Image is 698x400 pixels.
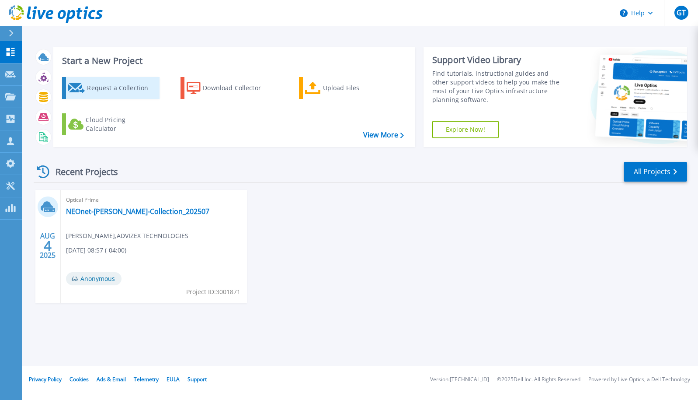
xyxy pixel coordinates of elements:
li: © 2025 Dell Inc. All Rights Reserved [497,377,580,382]
a: Telemetry [134,375,159,383]
a: View More [363,131,404,139]
a: Support [188,375,207,383]
span: GT [677,9,686,16]
div: AUG 2025 [39,230,56,262]
span: Project ID: 3001871 [186,287,240,297]
a: Cookies [69,375,89,383]
a: Cloud Pricing Calculator [62,113,160,135]
h3: Start a New Project [62,56,403,66]
a: All Projects [624,162,687,182]
a: Privacy Policy [29,375,62,383]
div: Request a Collection [87,79,157,97]
span: 4 [44,242,52,249]
a: Explore Now! [432,121,499,138]
span: [PERSON_NAME] , ADVIZEX TECHNOLOGIES [66,231,188,241]
a: Upload Files [299,77,396,99]
a: NEOnet-[PERSON_NAME]-Collection_202507 [66,207,209,216]
a: Download Collector [181,77,278,99]
div: Recent Projects [34,161,130,182]
a: Ads & Email [97,375,126,383]
div: Support Video Library [432,54,565,66]
a: Request a Collection [62,77,160,99]
li: Powered by Live Optics, a Dell Technology [588,377,690,382]
div: Upload Files [323,79,393,97]
a: EULA [167,375,180,383]
li: Version: [TECHNICAL_ID] [430,377,489,382]
span: Optical Prime [66,195,242,205]
span: Anonymous [66,272,122,285]
span: [DATE] 08:57 (-04:00) [66,246,126,255]
div: Cloud Pricing Calculator [86,116,156,133]
div: Find tutorials, instructional guides and other support videos to help you make the most of your L... [432,69,565,104]
div: Download Collector [203,79,273,97]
